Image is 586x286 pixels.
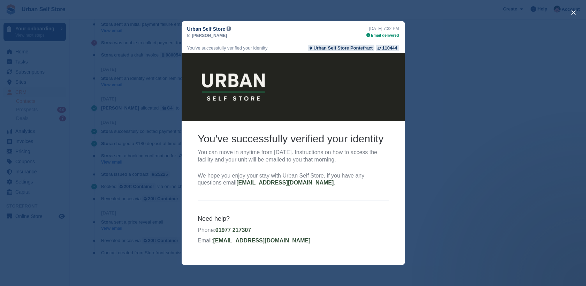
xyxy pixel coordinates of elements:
[16,162,207,170] h6: Need help?
[34,174,69,180] a: 01977 217307
[16,184,207,191] p: Email:
[55,127,152,133] a: [EMAIL_ADDRESS][DOMAIN_NAME]
[16,6,100,62] img: Urban Self Store Logo
[16,174,207,181] p: Phone:
[192,32,227,39] span: [PERSON_NAME]
[187,45,268,51] div: You've successfully verified your identity
[187,25,226,32] span: Urban Self Store
[568,7,579,18] button: close
[227,27,231,31] img: icon-info-grey-7440780725fd019a000dd9b08b2336e03edf1995a4989e88bcd33f0948082b44.svg
[16,119,207,134] p: We hope you enjoy your stay with Urban Self Store, if you have any questions email .
[313,45,373,51] div: Urban Self Store Pontefract
[366,25,399,32] div: [DATE] 7:32 PM
[16,79,207,92] h2: You've successfully verified your identity
[366,32,399,38] div: Email delivered
[31,185,129,190] a: [EMAIL_ADDRESS][DOMAIN_NAME]
[16,96,207,111] p: You can move in anytime from [DATE]. Instructions on how to access the facility and your unit wil...
[376,45,399,51] a: 110444
[187,32,191,39] span: to
[308,45,374,51] a: Urban Self Store Pontefract
[382,45,397,51] div: 110444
